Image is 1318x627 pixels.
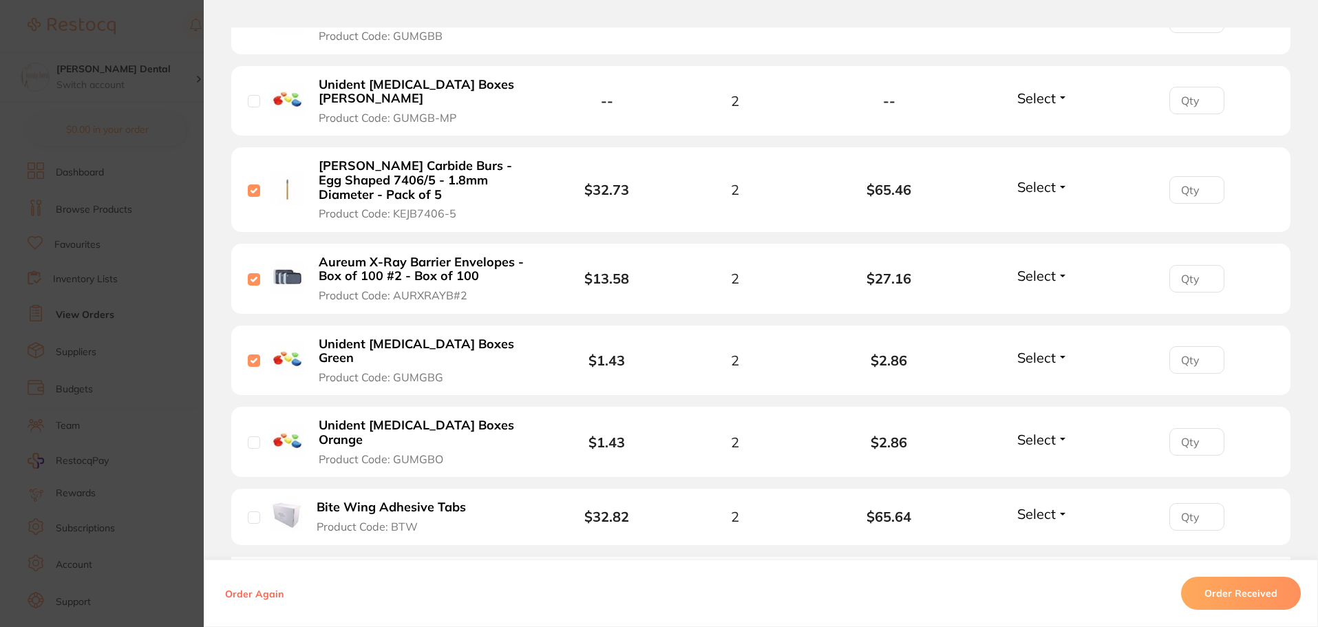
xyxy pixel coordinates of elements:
[1017,178,1056,195] span: Select
[812,352,966,368] b: $2.86
[1013,431,1072,448] button: Select
[1013,89,1072,107] button: Select
[270,260,304,294] img: Aureum X-Ray Barrier Envelopes - Box of 100 #2 - Box of 100
[312,500,482,533] button: Bite Wing Adhesive Tabs Product Code: BTW
[1169,87,1224,114] input: Qty
[731,11,739,27] span: 2
[812,182,966,198] b: $65.46
[1017,505,1056,522] span: Select
[731,93,739,109] span: 2
[812,509,966,524] b: $65.64
[315,337,535,385] button: Unident [MEDICAL_DATA] Boxes Green Product Code: GUMGBG
[812,434,966,450] b: $2.86
[319,418,531,447] b: Unident [MEDICAL_DATA] Boxes Orange
[588,434,625,451] b: $1.43
[731,182,739,198] span: 2
[584,508,629,525] b: $32.82
[315,158,535,220] button: [PERSON_NAME] Carbide Burs - Egg Shaped 7406/5 - 1.8mm Diameter - Pack of 5 Product Code: KEJB7406-5
[1013,505,1072,522] button: Select
[812,11,966,27] b: $2.86
[270,171,304,205] img: Kerr Carbide Burs - Egg Shaped 7406/5 - 1.8mm Diameter - Pack of 5
[319,289,467,301] span: Product Code: AURXRAYB#2
[319,78,531,106] b: Unident [MEDICAL_DATA] Boxes [PERSON_NAME]
[270,342,304,376] img: Unident Retainer Boxes Green
[1169,346,1224,374] input: Qty
[1017,89,1056,107] span: Select
[1013,349,1072,366] button: Select
[601,92,613,109] b: --
[812,270,966,286] b: $27.16
[319,111,456,124] span: Product Code: GUMGB-MP
[1169,428,1224,456] input: Qty
[270,424,304,458] img: Unident Retainer Boxes Orange
[731,270,739,286] span: 2
[1169,176,1224,204] input: Qty
[731,352,739,368] span: 2
[584,270,629,287] b: $13.58
[588,352,625,369] b: $1.43
[315,418,535,466] button: Unident [MEDICAL_DATA] Boxes Orange Product Code: GUMGBO
[319,371,443,383] span: Product Code: GUMGBG
[315,77,535,125] button: Unident [MEDICAL_DATA] Boxes [PERSON_NAME] Product Code: GUMGB-MP
[1013,178,1072,195] button: Select
[319,207,456,220] span: Product Code: KEJB7406-5
[319,255,531,284] b: Aureum X-Ray Barrier Envelopes - Box of 100 #2 - Box of 100
[1017,349,1056,366] span: Select
[270,500,302,531] img: Bite Wing Adhesive Tabs
[319,30,443,42] span: Product Code: GUMGBB
[317,500,466,515] b: Bite Wing Adhesive Tabs
[319,337,531,365] b: Unident [MEDICAL_DATA] Boxes Green
[319,159,531,202] b: [PERSON_NAME] Carbide Burs - Egg Shaped 7406/5 - 1.8mm Diameter - Pack of 5
[731,509,739,524] span: 2
[317,520,418,533] span: Product Code: BTW
[1181,577,1301,610] button: Order Received
[1013,267,1072,284] button: Select
[221,587,288,599] button: Order Again
[584,181,629,198] b: $32.73
[812,93,966,109] b: --
[1169,265,1224,293] input: Qty
[270,83,304,116] img: Unident Retainer Boxes Pearl White
[1169,503,1224,531] input: Qty
[319,453,443,465] span: Product Code: GUMGBO
[1017,267,1056,284] span: Select
[731,434,739,450] span: 2
[1017,431,1056,448] span: Select
[315,255,535,303] button: Aureum X-Ray Barrier Envelopes - Box of 100 #2 - Box of 100 Product Code: AURXRAYB#2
